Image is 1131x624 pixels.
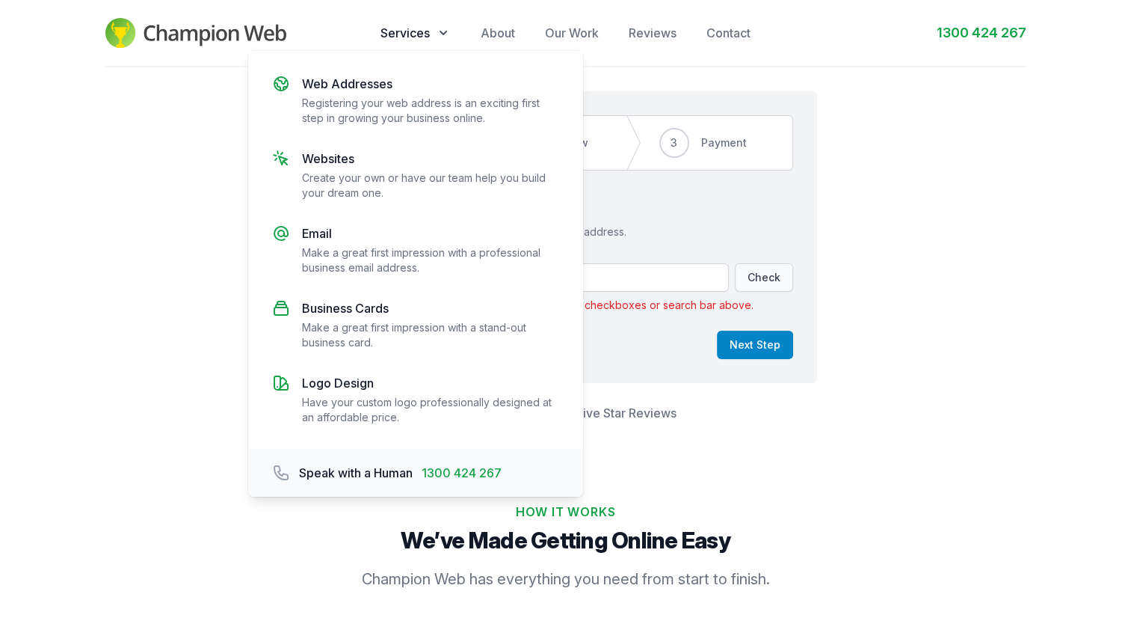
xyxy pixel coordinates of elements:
[263,455,511,491] a: Speak with a Human 1300 424 267
[302,171,559,201] p: Create your own or have our team help you build your dream one.
[302,224,559,242] p: Email
[302,96,559,126] p: Registering your web address is an exciting first step in growing your business online.
[380,24,451,42] button: Services
[111,503,1020,521] h2: How It Works
[263,365,568,434] a: Logo Design Have your custom logo professionally designed at an affordable price.
[671,135,677,150] span: 3
[629,24,677,42] a: Reviews
[302,374,559,392] p: Logo Design
[706,24,751,42] a: Contact
[111,527,1020,554] p: We’ve Made Getting Online Easy
[302,245,559,275] p: Make a great first impression with a professional business email address.
[302,299,559,317] p: Business Cards
[299,464,413,482] span: Speak with a Human
[541,406,677,420] a: 500+ Five Star Reviews
[263,66,568,135] a: Web Addresses Registering your web address is an exciting first step in growing your business onl...
[380,24,430,42] span: Services
[717,331,793,359] button: Next Step
[105,18,287,48] img: Champion Web
[422,464,502,482] span: 1300 424 267
[735,263,793,292] button: Check
[701,135,747,150] span: Payment
[302,150,559,168] p: Websites
[274,569,857,590] p: Champion Web has everything you need from start to finish.
[263,290,568,359] a: Business Cards Make a great first impression with a stand-out business card.
[937,22,1026,43] a: 1300 424 267
[302,75,559,93] p: Web Addresses
[263,215,568,284] a: Email Make a great first impression with a professional business email address.
[263,141,568,209] a: Websites Create your own or have our team help you build your dream one.
[481,24,515,42] a: About
[545,24,599,42] a: Our Work
[302,395,559,425] p: Have your custom logo professionally designed at an affordable price.
[302,320,559,350] p: Make a great first impression with a stand-out business card.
